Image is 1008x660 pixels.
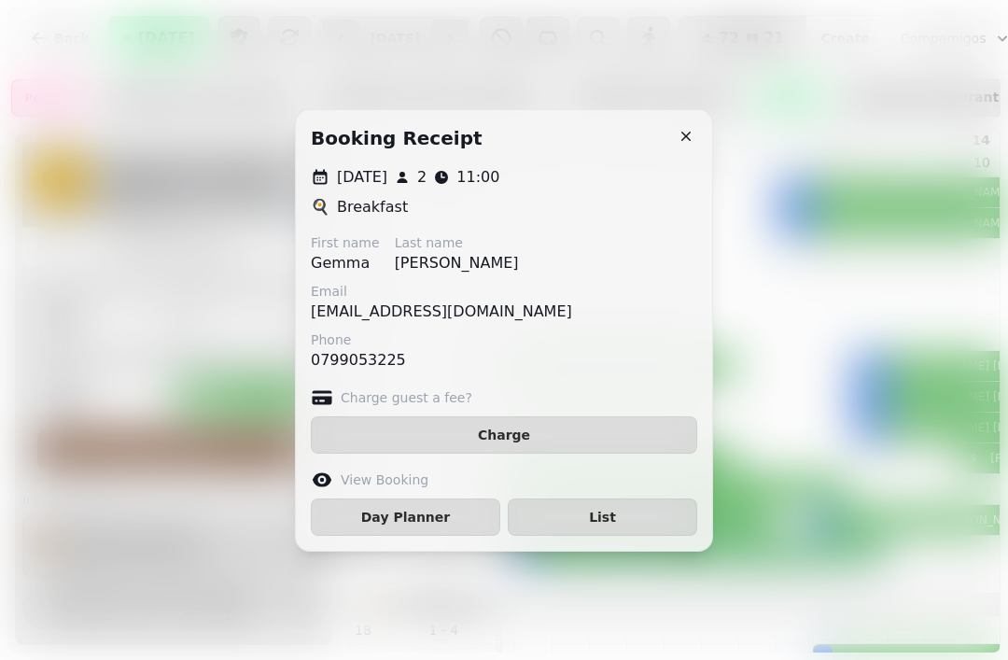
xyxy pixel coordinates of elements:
span: List [524,511,681,524]
button: Charge [311,416,697,454]
p: 2 [417,166,427,189]
p: 🍳 [311,196,329,218]
p: Gemma [311,252,380,274]
label: Phone [311,330,406,349]
button: List [508,499,697,536]
button: Day Planner [311,499,500,536]
label: View Booking [341,470,428,489]
label: First name [311,233,380,252]
span: Day Planner [327,511,484,524]
label: Last name [395,233,519,252]
p: [PERSON_NAME] [395,252,519,274]
label: Charge guest a fee? [341,388,472,407]
h2: Booking receipt [311,125,483,151]
label: Email [311,282,572,301]
p: [EMAIL_ADDRESS][DOMAIN_NAME] [311,301,572,323]
p: [DATE] [337,166,387,189]
p: Breakfast [337,196,408,218]
span: Charge [327,428,681,442]
p: 0799053225 [311,349,406,372]
p: 11:00 [456,166,499,189]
